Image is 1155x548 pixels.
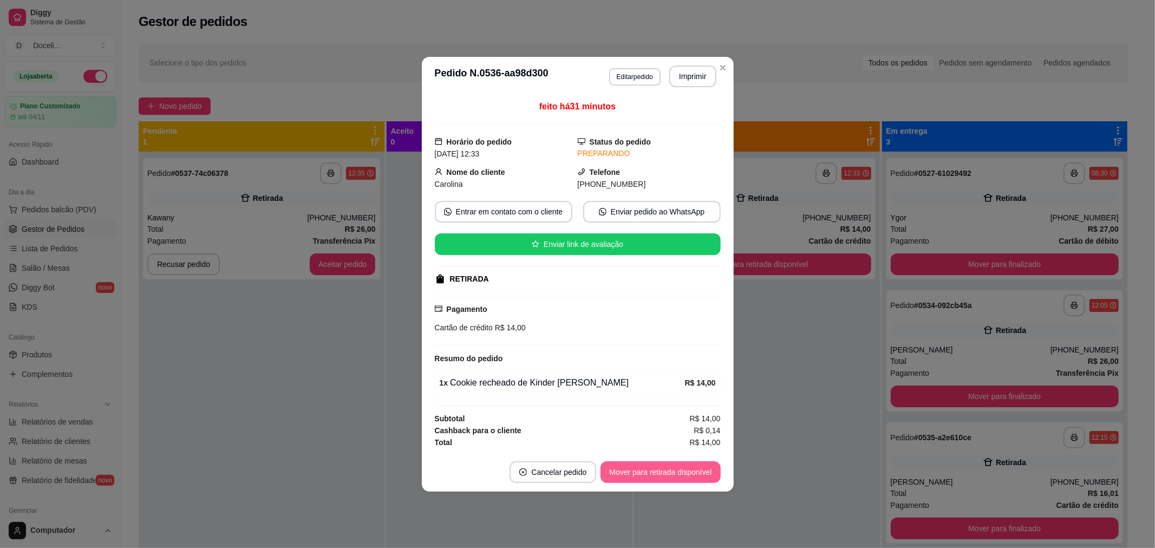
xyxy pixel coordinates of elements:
strong: R$ 14,00 [685,379,716,387]
span: [PHONE_NUMBER] [578,180,646,188]
strong: Total [435,438,452,447]
strong: Status do pedido [590,138,651,146]
strong: Resumo do pedido [435,354,503,363]
span: desktop [578,138,585,145]
button: Mover para retirada disponível [601,461,720,483]
span: Carolina [435,180,463,188]
strong: Subtotal [435,414,465,423]
span: R$ 14,00 [493,323,526,332]
span: R$ 0,14 [694,425,720,436]
button: Close [714,59,732,76]
button: whats-appEntrar em contato com o cliente [435,201,572,223]
span: star [532,240,539,248]
span: R$ 14,00 [690,413,721,425]
button: Editarpedido [609,68,661,86]
button: starEnviar link de avaliação [435,233,721,255]
strong: 1 x [440,379,448,387]
span: close-circle [519,468,527,476]
span: user [435,168,442,175]
span: phone [578,168,585,175]
span: whats-app [599,208,606,216]
div: Cookie recheado de Kinder [PERSON_NAME] [440,376,685,389]
span: credit-card [435,305,442,312]
strong: Pagamento [447,305,487,314]
span: feito há 31 minutos [539,102,616,111]
strong: Telefone [590,168,621,177]
div: PREPARANDO [578,148,721,159]
button: close-circleCancelar pedido [510,461,596,483]
strong: Nome do cliente [447,168,505,177]
span: whats-app [444,208,452,216]
button: Imprimir [669,66,716,87]
span: [DATE] 12:33 [435,149,480,158]
strong: Horário do pedido [447,138,512,146]
div: RETIRADA [450,273,489,285]
span: R$ 14,00 [690,436,721,448]
span: calendar [435,138,442,145]
button: whats-appEnviar pedido ao WhatsApp [583,201,721,223]
span: Cartão de crédito [435,323,493,332]
h3: Pedido N. 0536-aa98d300 [435,66,549,87]
strong: Cashback para o cliente [435,426,521,435]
